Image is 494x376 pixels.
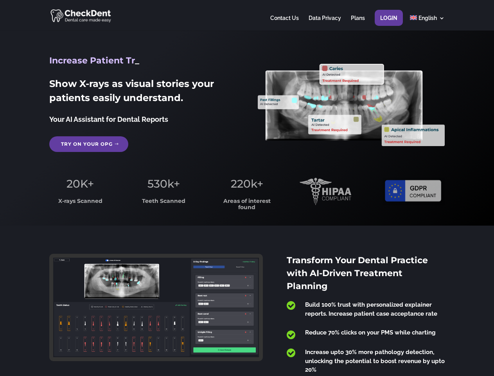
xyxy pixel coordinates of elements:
span: _ [135,55,139,66]
span: Reduce 70% clicks on your PMS while charting [305,329,436,336]
span: 530k+ [147,177,180,190]
img: CheckDent AI [50,8,112,23]
h2: Show X-rays as visual stories your patients easily understand. [49,77,236,109]
span: Increase Patient Tr [49,55,135,66]
a: Contact Us [270,15,299,31]
span: Your AI Assistant for Dental Reports [49,115,168,123]
a: Plans [351,15,365,31]
span: Build 100% trust with personalized explainer reports. Increase patient case acceptance rate [305,301,437,317]
span: 20K+ [66,177,94,190]
a: Login [380,15,397,31]
span: English [419,15,437,21]
span: Increase upto 30% more pathology detection, unlocking the potential to boost revenue by upto 20% [305,349,445,373]
a: English [410,15,445,31]
span:  [287,300,295,311]
span:  [287,348,295,358]
span: 220k+ [231,177,263,190]
a: Try on your OPG [49,136,128,152]
span: Transform Your Dental Practice with AI-Driven Treatment Planning [287,255,428,291]
a: Data Privacy [309,15,341,31]
img: X_Ray_annotated [258,64,444,146]
h3: Areas of interest found [216,198,278,214]
span:  [287,330,295,340]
